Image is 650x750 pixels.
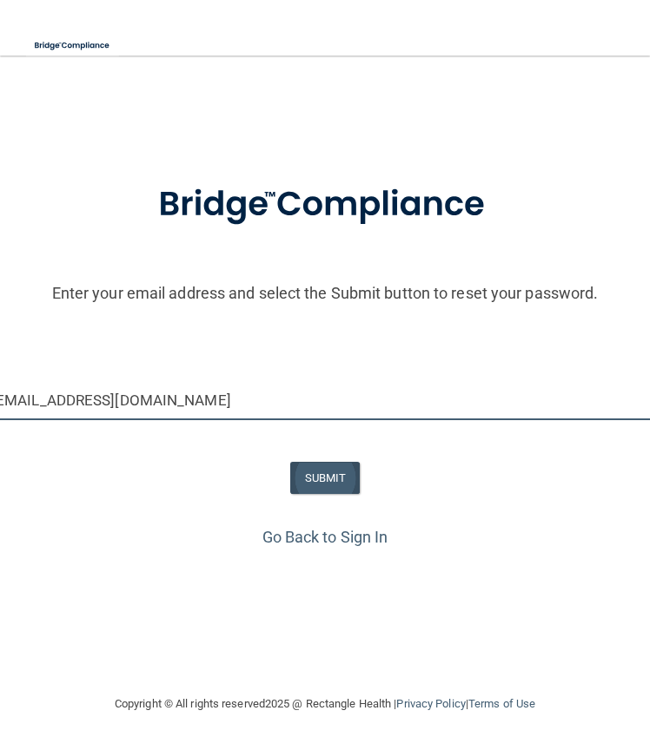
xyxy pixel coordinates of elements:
[30,676,620,732] div: Copyright © All rights reserved 2025 @ Rectangle Health | |
[262,528,388,546] a: Go Back to Sign In
[396,697,465,710] a: Privacy Policy
[468,697,535,710] a: Terms of Use
[123,160,527,250] img: bridge_compliance_login_screen.278c3ca4.svg
[26,28,119,63] img: bridge_compliance_login_screen.278c3ca4.svg
[290,462,361,494] button: SUBMIT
